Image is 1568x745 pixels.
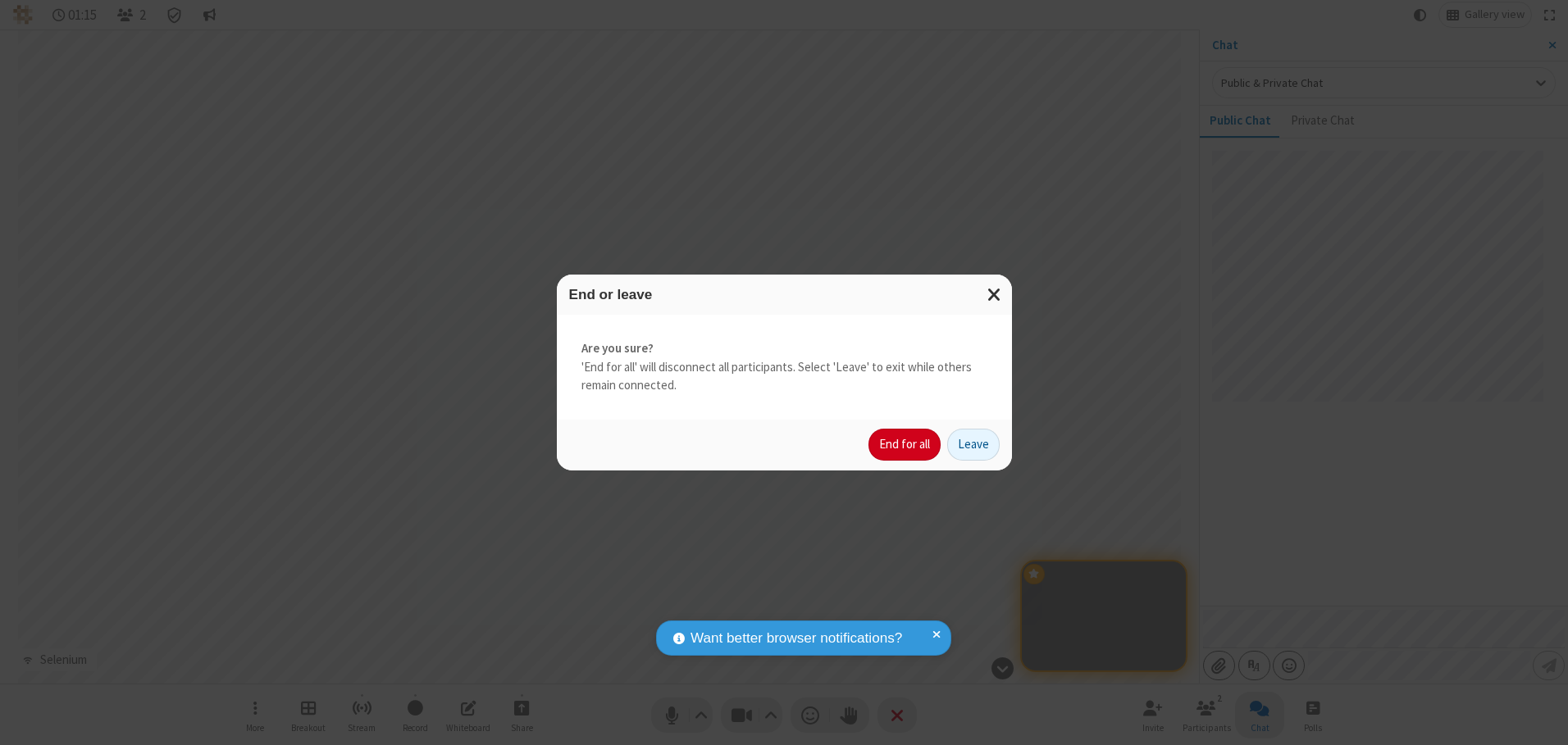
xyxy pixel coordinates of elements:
div: 'End for all' will disconnect all participants. Select 'Leave' to exit while others remain connec... [557,315,1012,420]
span: Want better browser notifications? [691,628,902,649]
button: Close modal [978,275,1012,315]
h3: End or leave [569,287,1000,302]
button: Leave [947,429,1000,461]
strong: Are you sure? [581,339,987,358]
button: End for all [868,429,941,461]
